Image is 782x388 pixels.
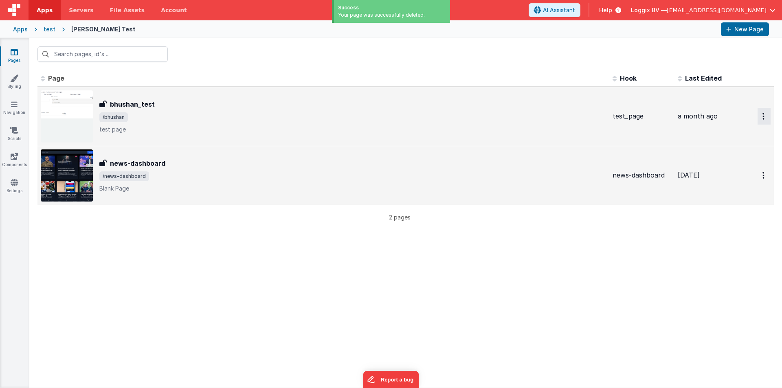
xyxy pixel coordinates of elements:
[71,25,136,33] div: [PERSON_NAME] Test
[48,74,64,82] span: Page
[543,6,575,14] span: AI Assistant
[363,371,419,388] iframe: Marker.io feedback button
[110,99,155,109] h3: bhushan_test
[685,74,722,82] span: Last Edited
[110,6,145,14] span: File Assets
[599,6,612,14] span: Help
[529,3,580,17] button: AI Assistant
[37,6,53,14] span: Apps
[13,25,28,33] div: Apps
[678,112,718,120] span: a month ago
[99,112,128,122] span: /bhushan
[631,6,667,14] span: Loggix BV —
[44,25,55,33] div: test
[338,11,446,19] div: Your page was successfully deleted.
[721,22,769,36] button: New Page
[678,171,700,179] span: [DATE]
[338,4,446,11] div: Success
[613,112,671,121] div: test_page
[613,171,671,180] div: news-dashboard
[37,213,762,221] p: 2 pages
[99,184,606,193] p: Blank Page
[110,158,165,168] h3: news-dashboard
[758,108,771,125] button: Options
[667,6,767,14] span: [EMAIL_ADDRESS][DOMAIN_NAME]
[99,125,606,134] p: test page
[37,46,168,62] input: Search pages, id's ...
[99,171,149,181] span: /news-dashboard
[758,167,771,184] button: Options
[69,6,93,14] span: Servers
[620,74,637,82] span: Hook
[631,6,775,14] button: Loggix BV — [EMAIL_ADDRESS][DOMAIN_NAME]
